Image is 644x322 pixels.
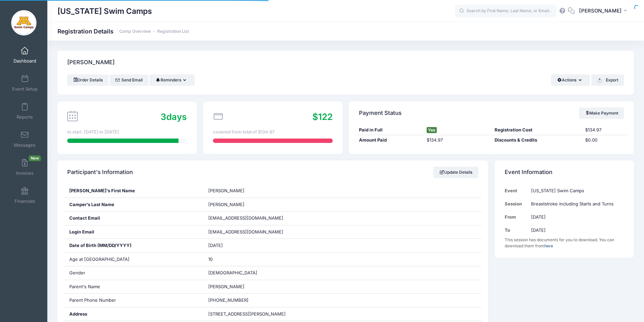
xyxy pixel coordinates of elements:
a: Reports [9,99,41,123]
span: [EMAIL_ADDRESS][DOMAIN_NAME] [208,229,293,236]
span: [STREET_ADDRESS][PERSON_NAME] [208,311,286,317]
input: Search by First Name, Last Name, or Email... [455,4,556,18]
h4: Participant's Information [67,163,133,182]
span: Invoices [16,170,33,176]
td: [US_STATE] Swim Camps [528,184,624,197]
div: Registration Cost [492,127,582,133]
a: Make Payment [579,107,624,119]
a: Camp Overview [119,29,151,34]
span: [DEMOGRAPHIC_DATA] [208,270,257,275]
span: [PHONE_NUMBER] [208,297,248,303]
a: Update Details [433,167,478,178]
td: From [505,210,528,224]
span: Yes [427,127,437,133]
div: to start. [DATE] to [DATE] [67,129,187,135]
span: Dashboard [14,58,36,64]
div: Gender [64,266,204,280]
button: Reminders [149,74,194,86]
div: Contact Email [64,212,204,225]
a: Financials [9,183,41,207]
a: Dashboard [9,43,41,67]
img: Minnesota Swim Camps [11,10,37,35]
h1: Registration Details [57,28,189,35]
td: Event [505,184,528,197]
div: Address [64,307,204,321]
span: $122 [312,112,333,122]
span: [DATE] [208,243,223,248]
div: Parent Phone Number [64,294,204,307]
a: Registration List [157,29,189,34]
a: Messages [9,127,41,151]
div: $134.97 [424,137,492,144]
span: [PERSON_NAME] [208,202,244,207]
h4: Payment Status [359,103,402,123]
td: Session [505,197,528,210]
div: Paid in Full [356,127,424,133]
a: Event Setup [9,71,41,95]
h4: Event Information [505,163,552,182]
span: 3 [161,112,166,122]
h1: [US_STATE] Swim Camps [57,3,152,19]
div: covered from total of $134.97 [213,129,332,135]
span: Event Setup [12,86,38,92]
div: Discounts & Credits [492,137,582,144]
span: [EMAIL_ADDRESS][DOMAIN_NAME] [208,215,283,221]
button: [PERSON_NAME] [575,3,634,19]
div: Parent's Name [64,280,204,294]
a: InvoicesNew [9,155,41,179]
span: [PERSON_NAME] [579,7,622,15]
button: Actions [551,74,590,86]
button: Export [591,74,624,86]
span: 10 [208,256,213,262]
div: $134.97 [582,127,627,133]
td: [DATE] [528,224,624,237]
span: Reports [17,114,33,120]
span: [PERSON_NAME] [208,284,244,289]
h4: [PERSON_NAME] [67,53,115,72]
div: Login Email [64,225,204,239]
span: Financials [15,198,35,204]
div: $0.00 [582,137,627,144]
span: [PERSON_NAME] [208,188,244,193]
a: Order Details [67,74,109,86]
span: New [29,155,41,161]
a: Send Email [110,74,148,86]
div: Camper's Last Name [64,198,204,212]
div: [PERSON_NAME]'s First Name [64,184,204,198]
div: This session has documents for you to download. You can download them from [505,237,624,249]
div: Date of Birth (MM/DD/YYYY) [64,239,204,252]
td: To [505,224,528,237]
td: [DATE] [528,210,624,224]
div: days [161,110,187,123]
div: Age at [GEOGRAPHIC_DATA] [64,253,204,266]
a: here [544,243,553,248]
td: Breaststroke including Starts and Turns [528,197,624,210]
div: Amount Paid [356,137,424,144]
span: Messages [14,142,35,148]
